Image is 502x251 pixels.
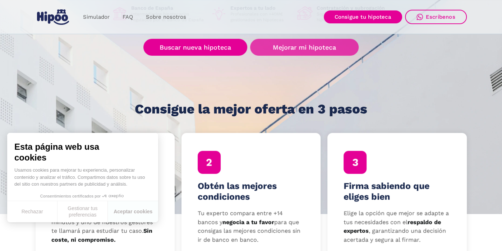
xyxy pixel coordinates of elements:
[51,209,158,245] p: Completa tu perfil en menos de 3 minutos y uno de nuestros gestores te llamará para estudiar tu c...
[135,102,367,116] h1: Consigue la mejor oferta en 3 pasos
[222,219,274,226] strong: negocia a tu favor
[139,10,193,24] a: Sobre nosotros
[324,10,402,23] a: Consigue tu hipoteca
[51,227,152,243] strong: Sin coste, ni compromiso.
[344,209,451,245] p: Elige la opción que mejor se adapte a tus necesidades con el , garantizando una decisión acertada...
[36,6,71,28] a: home
[405,10,467,24] a: Escríbenos
[198,209,305,245] p: Tu experto compara entre +14 bancos y para que consigas las mejores condiciones sin ir de banco e...
[344,181,451,202] h4: Firma sabiendo que eliges bien
[143,39,247,56] a: Buscar nueva hipoteca
[116,10,139,24] a: FAQ
[250,39,358,56] a: Mejorar mi hipoteca
[198,181,305,202] h4: Obtén las mejores condiciones
[77,10,116,24] a: Simulador
[426,14,455,20] div: Escríbenos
